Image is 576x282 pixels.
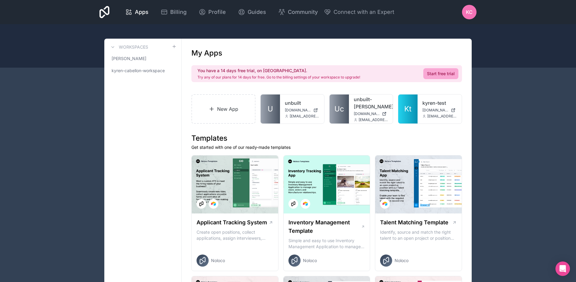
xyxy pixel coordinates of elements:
[197,218,267,227] h1: Applicant Tracking System
[285,108,319,113] a: [DOMAIN_NAME]
[555,261,570,276] div: Open Intercom Messenger
[112,56,146,62] span: [PERSON_NAME]
[354,111,388,116] a: [DOMAIN_NAME][PERSON_NAME]
[288,218,361,235] h1: Inventory Management Template
[404,104,412,114] span: Kt
[359,117,388,122] span: [EMAIL_ADDRESS][DOMAIN_NAME]
[334,8,394,16] span: Connect with an Expert
[285,99,319,107] a: unbuilt
[170,8,187,16] span: Billing
[380,218,448,227] h1: Talent Matching Template
[268,104,273,114] span: U
[248,8,266,16] span: Guides
[109,43,148,51] a: Workspaces
[422,108,448,113] span: [DOMAIN_NAME]
[303,258,317,264] span: Noloco
[290,114,319,119] span: [EMAIL_ADDRESS][DOMAIN_NAME]
[197,229,273,241] p: Create open positions, collect applications, assign interviewers, centralise candidate feedback a...
[233,5,271,19] a: Guides
[466,8,473,16] span: KC
[112,68,165,74] span: kyren-cabellon-workspace
[423,68,458,79] a: Start free trial
[330,95,349,123] a: Uc
[109,65,177,76] a: kyren-cabellon-workspace
[191,133,462,143] h1: Templates
[354,111,380,116] span: [DOMAIN_NAME][PERSON_NAME]
[109,53,177,64] a: [PERSON_NAME]
[197,75,360,80] p: Try any of our plans for 14 days for free. Go to the billing settings of your workspace to upgrade!
[119,44,148,50] h3: Workspaces
[273,5,323,19] a: Community
[380,229,457,241] p: Identify, source and match the right talent to an open project or position with our Talent Matchi...
[211,201,216,206] img: Airtable Logo
[156,5,191,19] a: Billing
[191,144,462,150] p: Get started with one of our ready-made templates
[398,95,418,123] a: Kt
[422,99,457,107] a: kyren-test
[191,48,222,58] h1: My Apps
[427,114,457,119] span: [EMAIL_ADDRESS][DOMAIN_NAME]
[334,104,344,114] span: Uc
[422,108,457,113] a: [DOMAIN_NAME]
[395,258,408,264] span: Noloco
[382,201,387,206] img: Airtable Logo
[191,94,255,124] a: New App
[324,8,394,16] button: Connect with an Expert
[135,8,148,16] span: Apps
[354,96,388,110] a: unbuilt-[PERSON_NAME]
[197,68,360,74] h2: You have a 14 days free trial, on [GEOGRAPHIC_DATA].
[303,201,308,206] img: Airtable Logo
[208,8,226,16] span: Profile
[211,258,225,264] span: Noloco
[288,8,318,16] span: Community
[285,108,311,113] span: [DOMAIN_NAME]
[194,5,231,19] a: Profile
[288,238,365,250] p: Simple and easy to use Inventory Management Application to manage your stock, orders and Manufact...
[120,5,153,19] a: Apps
[261,95,280,123] a: U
